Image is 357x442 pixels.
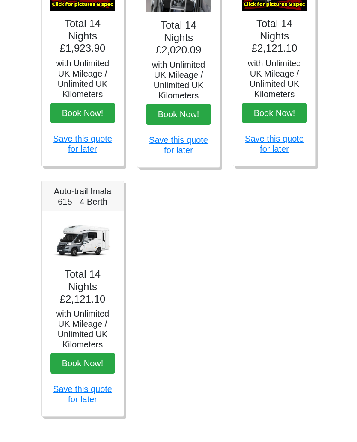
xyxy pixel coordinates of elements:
[50,103,115,124] button: Book Now!
[146,60,211,101] h5: with Unlimited UK Mileage / Unlimited UK Kilometers
[50,309,115,350] h5: with Unlimited UK Mileage / Unlimited UK Kilometers
[242,18,307,55] h4: Total 14 Nights £2,121.10
[50,353,115,374] button: Book Now!
[149,136,208,155] a: Save this quote for later
[50,59,115,100] h5: with Unlimited UK Mileage / Unlimited UK Kilometers
[50,18,115,55] h4: Total 14 Nights £1,923.90
[50,269,115,306] h4: Total 14 Nights £2,121.10
[146,20,211,56] h4: Total 14 Nights £2,020.09
[53,134,112,154] a: Save this quote for later
[245,134,304,154] a: Save this quote for later
[50,187,115,207] h5: Auto-trail Imala 615 - 4 Berth
[50,220,115,262] img: Auto-trail Imala 615 - 4 Berth
[242,59,307,100] h5: with Unlimited UK Mileage / Unlimited UK Kilometers
[146,104,211,125] button: Book Now!
[53,385,112,404] a: Save this quote for later
[242,103,307,124] button: Book Now!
